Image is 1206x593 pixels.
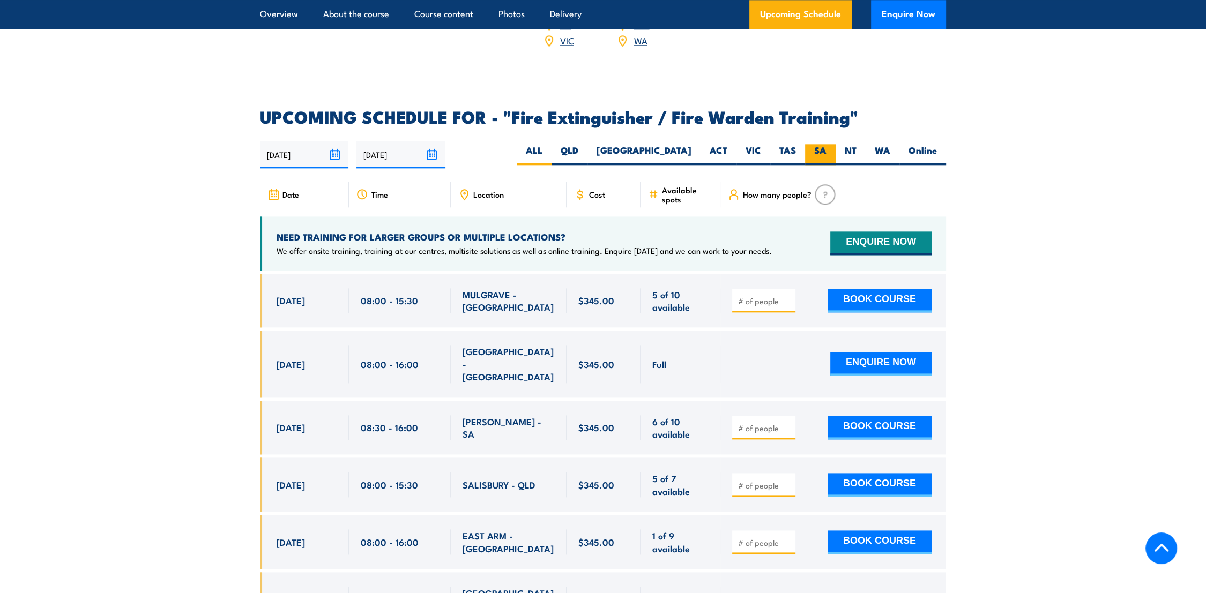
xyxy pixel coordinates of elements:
[517,144,552,165] label: ALL
[899,144,946,165] label: Online
[463,415,555,440] span: [PERSON_NAME] - SA
[828,289,932,312] button: BOOK COURSE
[836,144,866,165] label: NT
[652,288,709,313] span: 5 of 10 available
[361,421,418,433] span: 08:30 - 16:00
[552,144,587,165] label: QLD
[738,296,792,306] input: # of people
[277,231,772,243] h4: NEED TRAINING FOR LARGER GROUPS OR MULTIPLE LOCATIONS?
[578,294,614,306] span: $345.00
[277,536,305,548] span: [DATE]
[260,109,946,124] h2: UPCOMING SCHEDULE FOR - "Fire Extinguisher / Fire Warden Training"
[463,529,555,554] span: EAST ARM - [GEOGRAPHIC_DATA]
[277,358,305,370] span: [DATE]
[560,34,574,47] a: VIC
[361,294,418,306] span: 08:00 - 15:30
[805,144,836,165] label: SA
[361,358,419,370] span: 08:00 - 16:00
[473,190,504,199] span: Location
[463,478,535,491] span: SALISBURY - QLD
[361,536,419,548] span: 08:00 - 16:00
[361,478,418,491] span: 08:00 - 15:30
[736,144,770,165] label: VIC
[738,537,792,548] input: # of people
[634,18,649,31] a: TAS
[282,190,299,199] span: Date
[260,141,348,168] input: From date
[738,423,792,433] input: # of people
[589,190,605,199] span: Cost
[587,144,701,165] label: [GEOGRAPHIC_DATA]
[652,529,709,554] span: 1 of 9 available
[578,478,614,491] span: $345.00
[828,530,932,554] button: BOOK COURSE
[652,358,666,370] span: Full
[578,358,614,370] span: $345.00
[743,190,812,199] span: How many people?
[560,18,571,31] a: SA
[277,478,305,491] span: [DATE]
[578,536,614,548] span: $345.00
[356,141,445,168] input: To date
[652,415,709,440] span: 6 of 10 available
[701,144,736,165] label: ACT
[662,185,713,204] span: Available spots
[738,480,792,491] input: # of people
[828,416,932,439] button: BOOK COURSE
[830,231,932,255] button: ENQUIRE NOW
[578,421,614,433] span: $345.00
[463,345,555,382] span: [GEOGRAPHIC_DATA] - [GEOGRAPHIC_DATA]
[277,245,772,256] p: We offer onsite training, training at our centres, multisite solutions as well as online training...
[652,472,709,497] span: 5 of 7 available
[277,294,305,306] span: [DATE]
[866,144,899,165] label: WA
[634,34,647,47] a: WA
[277,421,305,433] span: [DATE]
[828,473,932,497] button: BOOK COURSE
[830,352,932,376] button: ENQUIRE NOW
[463,288,555,313] span: MULGRAVE - [GEOGRAPHIC_DATA]
[371,190,388,199] span: Time
[770,144,805,165] label: TAS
